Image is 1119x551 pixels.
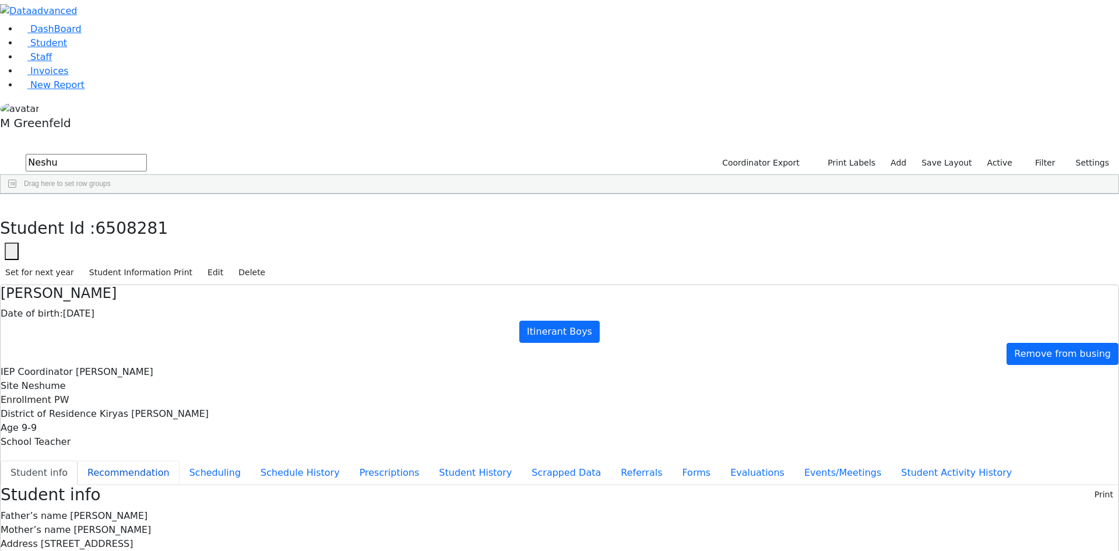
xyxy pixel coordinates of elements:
span: [PERSON_NAME] [73,524,151,535]
a: Itinerant Boys [519,321,600,343]
label: Site [1,379,19,393]
button: Prescriptions [350,461,430,485]
button: Filter [1020,154,1061,172]
h3: Student info [1,485,101,505]
div: [DATE] [1,307,1118,321]
label: Active [982,154,1018,172]
button: Referrals [611,461,672,485]
h4: [PERSON_NAME] [1,285,1118,302]
a: Add [885,154,912,172]
button: Print [1089,486,1118,504]
a: Remove from busing [1007,343,1118,365]
label: IEP Coordinator [1,365,73,379]
span: Invoices [30,65,69,76]
label: Age [1,421,19,435]
button: Student info [1,461,78,485]
span: Drag here to set row groups [24,180,111,188]
a: Invoices [19,65,69,76]
button: Coordinator Export [715,154,805,172]
button: Events/Meetings [794,461,891,485]
a: Staff [19,51,52,62]
button: Recommendation [78,461,180,485]
a: DashBoard [19,23,82,34]
button: Evaluations [720,461,794,485]
a: Student [19,37,67,48]
span: [PERSON_NAME] [70,510,147,521]
button: Delete [233,264,270,282]
span: Remove from busing [1014,348,1111,359]
label: School Teacher [1,435,71,449]
button: Scrapped Data [522,461,611,485]
span: Neshume [22,380,66,391]
span: Staff [30,51,52,62]
button: Student History [429,461,522,485]
button: Save Layout [916,154,977,172]
button: Edit [202,264,228,282]
button: Schedule History [251,461,350,485]
span: DashBoard [30,23,82,34]
label: Date of birth: [1,307,63,321]
span: 9-9 [22,422,37,433]
button: Forms [672,461,720,485]
input: Search [26,154,147,171]
button: Settings [1061,154,1114,172]
button: Student Activity History [891,461,1022,485]
label: Mother’s name [1,523,71,537]
label: Address [1,537,38,551]
span: 6508281 [96,219,168,238]
label: District of Residence [1,407,97,421]
span: Student [30,37,67,48]
span: Kiryas [PERSON_NAME] [100,408,209,419]
button: Student Information Print [84,264,198,282]
span: [STREET_ADDRESS] [41,538,133,549]
label: Enrollment [1,393,51,407]
span: [PERSON_NAME] [76,366,153,377]
button: Scheduling [180,461,251,485]
span: New Report [30,79,85,90]
a: New Report [19,79,85,90]
span: PW [54,394,69,405]
label: Father’s name [1,509,67,523]
button: Print Labels [814,154,881,172]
